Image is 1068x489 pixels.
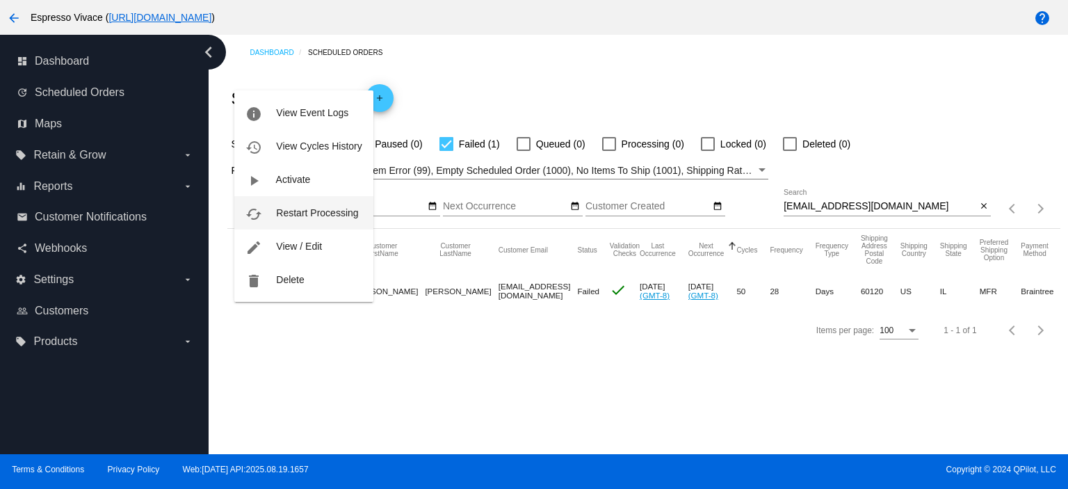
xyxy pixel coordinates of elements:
[276,107,348,118] span: View Event Logs
[276,141,362,152] span: View Cycles History
[245,139,262,156] mat-icon: history
[276,207,358,218] span: Restart Processing
[245,173,262,189] mat-icon: play_arrow
[245,206,262,223] mat-icon: cached
[245,239,262,256] mat-icon: edit
[276,241,322,252] span: View / Edit
[276,274,304,285] span: Delete
[276,174,311,185] span: Activate
[245,273,262,289] mat-icon: delete
[245,106,262,122] mat-icon: info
